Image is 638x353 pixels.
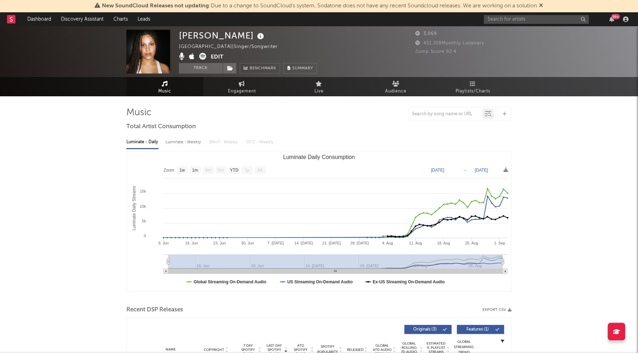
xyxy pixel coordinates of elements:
a: Leads [133,12,155,26]
button: 99+ [609,16,614,22]
a: Live [280,77,358,96]
span: Jump Score: 92.4 [415,49,457,54]
input: Search for artists [484,15,589,24]
text: Ex-US Streaming On-Demand Audio [373,279,445,284]
text: 4. Aug [382,241,393,245]
text: [DATE] [475,168,488,173]
text: [DATE] [431,168,444,173]
text: 30. Jun [241,241,254,245]
text: Luminate Daily Consumption [283,154,355,160]
text: 0 [144,234,146,238]
span: : Due to a change to SoundCloud's system, Sodatone does not have any recent Soundcloud releases. ... [102,3,537,9]
span: Playlists/Charts [456,87,491,96]
a: Charts [109,12,133,26]
text: 14. [DATE] [294,241,313,245]
a: Engagement [203,77,280,96]
button: Summary [284,63,317,74]
text: Global Streaming On-Demand Audio [194,279,266,284]
text: 21. [DATE] [323,241,341,245]
span: 451,318 Monthly Listeners [415,41,484,46]
text: 1m [192,168,198,173]
span: Released [347,348,363,352]
text: 7. [DATE] [268,241,284,245]
a: Music [126,77,203,96]
a: Playlists/Charts [435,77,512,96]
text: Luminate Daily Streams [132,186,137,230]
span: Total Artist Consumption [126,123,196,131]
span: Music [159,87,172,96]
svg: Luminate Daily Consumption [127,151,511,291]
text: 9. Jun [158,241,169,245]
span: New SoundCloud Releases not updating [102,3,209,9]
span: 3,069 [415,32,437,36]
text: 3m [205,168,211,173]
text: 1y [245,168,249,173]
button: Export CSV [483,308,512,312]
text: 1w [180,168,185,173]
button: Originals(3) [404,325,452,334]
text: 10k [140,204,146,208]
text: 25. Aug [465,241,478,245]
text: 1. Sep [494,241,505,245]
text: 18. Aug [437,241,450,245]
text: 16. Jun [185,241,198,245]
input: Search by song name or URL [409,111,483,117]
div: Luminate - Daily [126,136,159,148]
text: 11. Aug [409,241,422,245]
text: YTD [230,168,238,173]
span: Audience [386,87,407,96]
text: Zoom [164,168,174,173]
button: Features(1) [457,325,504,334]
text: → [463,168,467,173]
span: Summary [292,67,313,70]
div: 99 + [611,14,620,19]
a: Audience [358,77,435,96]
span: Features ( 1 ) [462,327,494,332]
text: 6m [218,168,224,173]
text: 5k [142,219,146,223]
span: Originals ( 3 ) [409,327,441,332]
text: 28. [DATE] [351,241,369,245]
span: Recent DSP Releases [126,306,183,314]
text: US Streaming On-Demand Audio [287,279,353,284]
a: Discovery Assistant [56,12,109,26]
button: Track [179,63,223,74]
div: [GEOGRAPHIC_DATA] | Singer/Songwriter [179,43,286,51]
span: Copyright [204,348,224,352]
span: Live [314,87,324,96]
span: Benchmark [250,64,276,73]
text: All [257,168,262,173]
button: Edit [211,53,223,62]
div: [PERSON_NAME] [179,30,266,41]
span: Dismiss [539,3,543,9]
text: 23. Jun [213,241,226,245]
a: Benchmark [240,63,280,74]
div: Name [148,347,194,352]
div: Luminate - Weekly [166,136,202,148]
text: 15k [140,189,146,193]
a: Dashboard [22,12,56,26]
span: Engagement [228,87,256,96]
